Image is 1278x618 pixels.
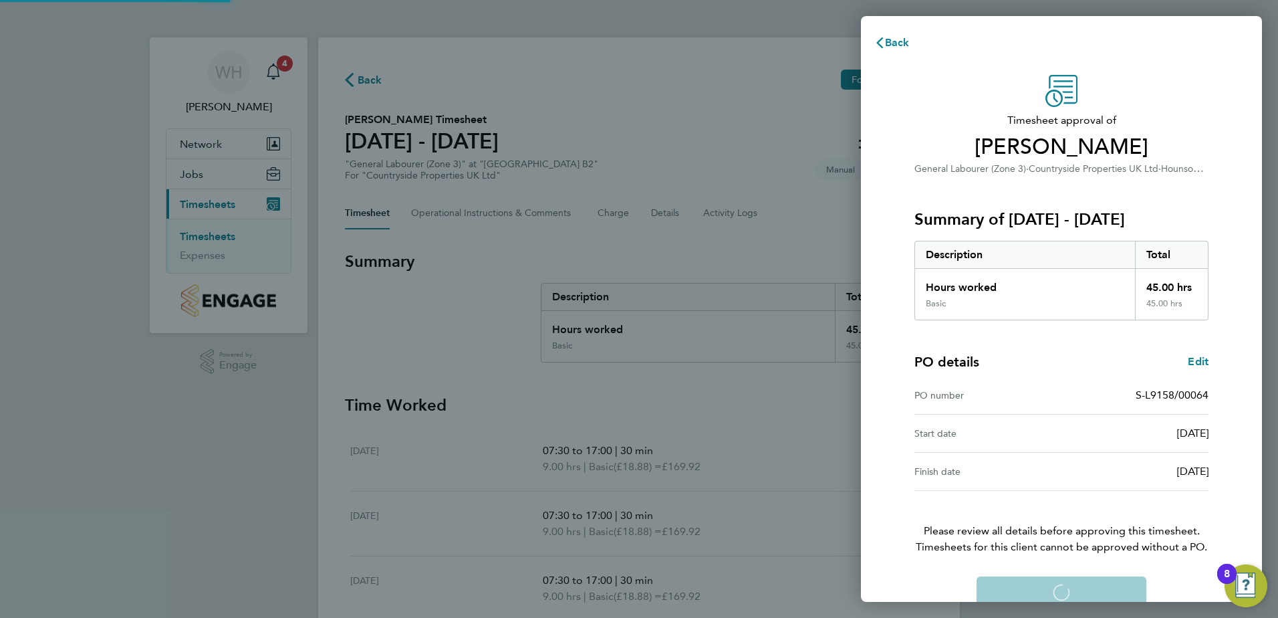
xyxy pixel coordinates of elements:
[914,241,1208,320] div: Summary of 25 - 31 Aug 2025
[898,491,1225,555] p: Please review all details before approving this timesheet.
[1224,574,1230,591] div: 8
[885,36,910,49] span: Back
[1188,354,1208,370] a: Edit
[1158,163,1161,175] span: ·
[1188,355,1208,368] span: Edit
[1026,163,1029,175] span: ·
[914,112,1208,128] span: Timesheet approval of
[1135,298,1208,320] div: 45.00 hrs
[1061,425,1208,441] div: [DATE]
[1136,389,1208,401] span: S-L9158/00064
[914,425,1061,441] div: Start date
[861,29,923,56] button: Back
[926,298,946,309] div: Basic
[914,134,1208,161] span: [PERSON_NAME]
[914,163,1026,175] span: General Labourer (Zone 3)
[914,352,979,371] h4: PO details
[914,463,1061,480] div: Finish date
[1135,241,1208,268] div: Total
[915,241,1135,268] div: Description
[914,209,1208,230] h3: Summary of [DATE] - [DATE]
[1225,564,1267,607] button: Open Resource Center, 8 new notifications
[1061,463,1208,480] div: [DATE]
[898,539,1225,555] span: Timesheets for this client cannot be approved without a PO.
[914,387,1061,403] div: PO number
[1029,163,1158,175] span: Countryside Properties UK Ltd
[915,269,1135,298] div: Hours worked
[1135,269,1208,298] div: 45.00 hrs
